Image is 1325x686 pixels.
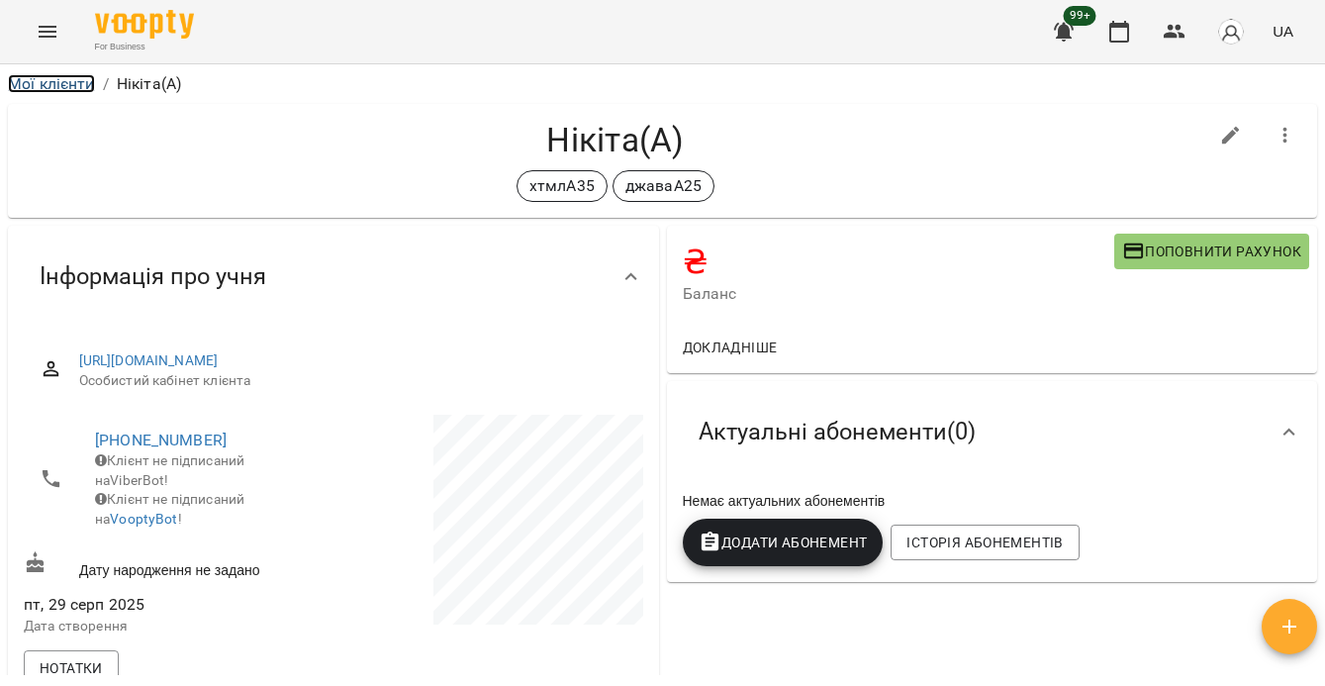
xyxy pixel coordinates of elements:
[667,381,1318,483] div: Актуальні абонементи(0)
[24,650,119,686] button: Нотатки
[683,242,1114,282] h4: ₴
[1064,6,1096,26] span: 99+
[1122,240,1301,263] span: Поповнити рахунок
[103,72,109,96] li: /
[95,491,244,527] span: Клієнт не підписаний на !
[613,170,714,202] div: джаваА25
[891,525,1079,560] button: Історія абонементів
[683,282,1114,306] span: Баланс
[8,74,95,93] a: Мої клієнти
[1217,18,1245,46] img: avatar_s.png
[675,330,786,365] button: Докладніше
[79,352,219,368] a: [URL][DOMAIN_NAME]
[1114,234,1309,269] button: Поповнити рахунок
[699,531,868,554] span: Додати Абонемент
[24,8,71,55] button: Menu
[79,371,627,391] span: Особистий кабінет клієнта
[117,72,181,96] p: Нікіта(А)
[24,120,1207,160] h4: Нікіта(А)
[95,452,244,488] span: Клієнт не підписаний на ViberBot!
[24,617,330,637] p: Дата створення
[529,174,595,198] p: хтмлА35
[679,487,1306,515] div: Немає актуальних абонементів
[683,336,778,359] span: Докладніше
[24,593,330,617] span: пт, 29 серп 2025
[20,547,333,584] div: Дату народження не задано
[95,10,194,39] img: Voopty Logo
[8,72,1317,96] nav: breadcrumb
[625,174,702,198] p: джаваА25
[40,656,103,680] span: Нотатки
[517,170,608,202] div: хтмлА35
[1265,13,1301,49] button: UA
[699,417,976,447] span: Актуальні абонементи ( 0 )
[110,511,177,527] a: VooptyBot
[8,226,659,328] div: Інформація про учня
[95,41,194,53] span: For Business
[683,519,884,566] button: Додати Абонемент
[95,431,227,449] a: [PHONE_NUMBER]
[1273,21,1293,42] span: UA
[906,531,1063,554] span: Історія абонементів
[40,261,266,292] span: Інформація про учня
